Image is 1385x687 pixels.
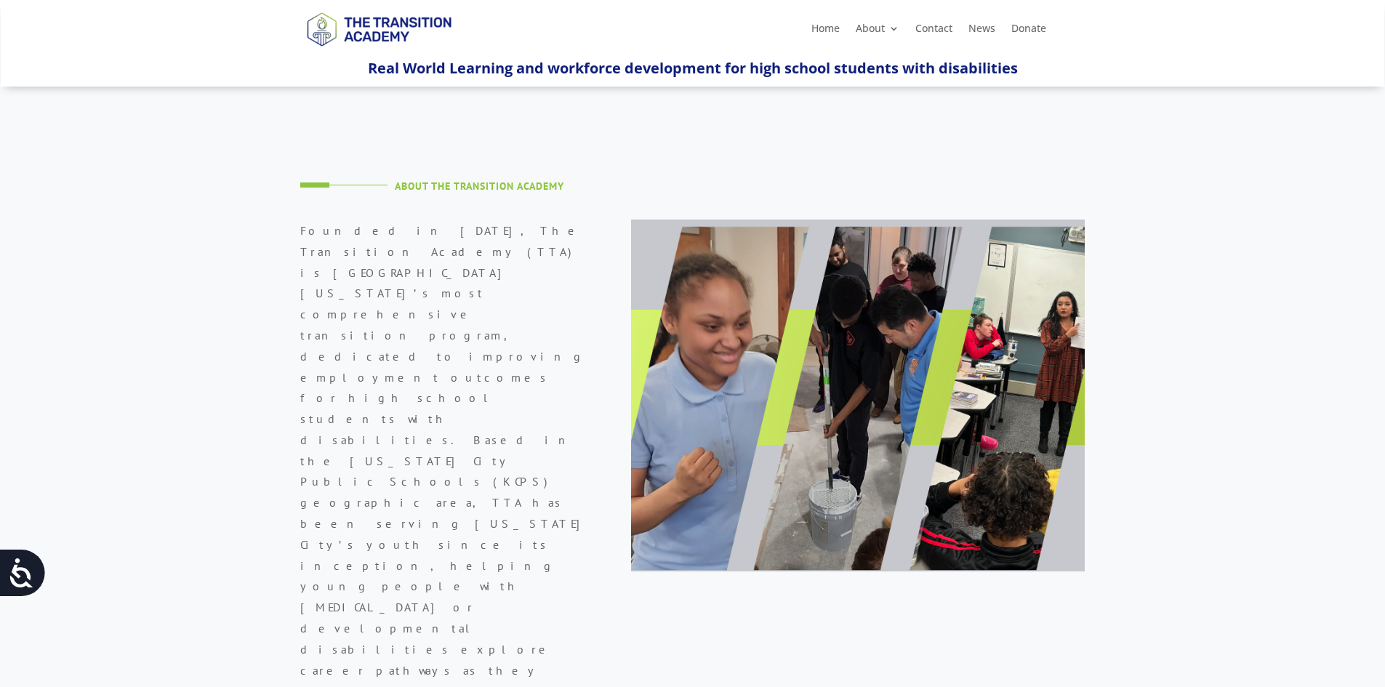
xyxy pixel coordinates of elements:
h4: About The Transition Academy [395,181,588,198]
a: Home [811,23,840,39]
a: About [856,23,899,39]
a: News [968,23,995,39]
a: Logo-Noticias [300,44,457,57]
img: TTA Brand_TTA Primary Logo_Horizontal_Light BG [300,3,457,55]
a: Contact [915,23,952,39]
span: Real World Learning and workforce development for high school students with disabilities [368,58,1018,78]
a: Donate [1011,23,1046,39]
img: About Page Image [631,220,1085,571]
